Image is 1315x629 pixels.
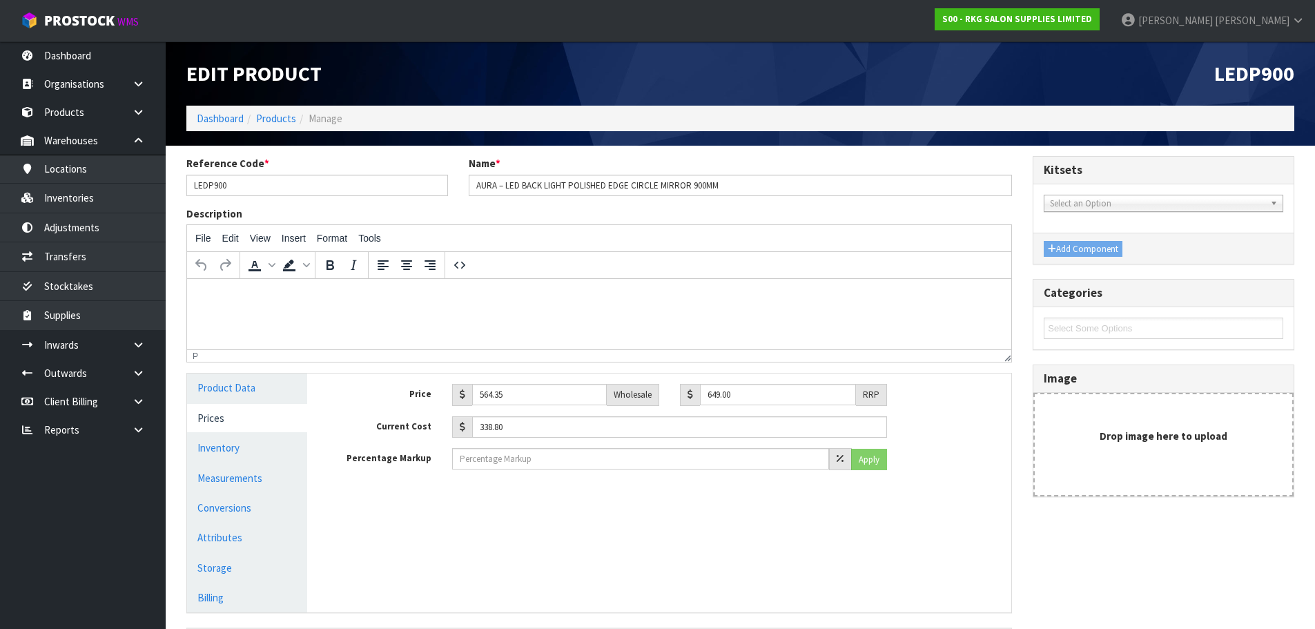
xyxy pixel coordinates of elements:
[614,389,652,400] span: Wholesale
[700,384,856,405] input: RRP
[358,233,381,244] span: Tools
[1214,60,1294,86] span: LEDP900
[117,15,139,28] small: WMS
[328,448,442,465] label: Percentage Markup
[1044,241,1122,258] button: Add Component
[448,253,471,277] button: Source code
[187,554,307,582] a: Storage
[942,13,1092,25] strong: S00 - RKG SALON SUPPLIES LIMITED
[256,112,296,125] a: Products
[193,351,198,361] div: p
[187,523,307,552] a: Attributes
[187,374,307,402] a: Product Data
[197,112,244,125] a: Dashboard
[851,449,887,470] button: Apply
[935,8,1100,30] a: S00 - RKG SALON SUPPLIES LIMITED
[863,389,879,400] span: RRP
[186,175,448,196] input: Reference Code
[317,233,347,244] span: Format
[277,253,312,277] div: Background color
[213,253,237,277] button: Redo
[469,156,500,171] label: Name
[309,112,342,125] span: Manage
[1044,164,1283,177] h3: Kitsets
[328,384,442,401] label: Price
[195,233,211,244] span: File
[1000,350,1012,362] div: Resize
[342,253,365,277] button: Italic
[186,206,242,221] label: Description
[1050,195,1265,212] span: Select an Option
[1100,429,1227,443] strong: Drop image here to upload
[282,233,306,244] span: Insert
[318,253,342,277] button: Bold
[187,583,307,612] a: Billing
[328,416,442,434] label: Current Cost
[190,253,213,277] button: Undo
[187,494,307,522] a: Conversions
[222,233,239,244] span: Edit
[44,12,115,30] span: ProStock
[1044,372,1283,385] h3: Image
[243,253,277,277] div: Text color
[187,434,307,462] a: Inventory
[472,416,887,438] input: Current Cost
[452,448,829,470] input: Percentage Markup
[186,60,322,86] span: Edit Product
[1138,14,1213,27] span: [PERSON_NAME]
[250,233,271,244] span: View
[395,253,418,277] button: Align center
[187,279,1011,349] iframe: Rich Text Area. Press ALT-0 for help.
[469,175,1013,196] input: Name
[187,464,307,492] a: Measurements
[187,404,307,432] a: Prices
[186,156,269,171] label: Reference Code
[371,253,395,277] button: Align left
[472,384,607,405] input: Wholesale
[21,12,38,29] img: cube-alt.png
[418,253,442,277] button: Align right
[1215,14,1289,27] span: [PERSON_NAME]
[1044,287,1283,300] h3: Categories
